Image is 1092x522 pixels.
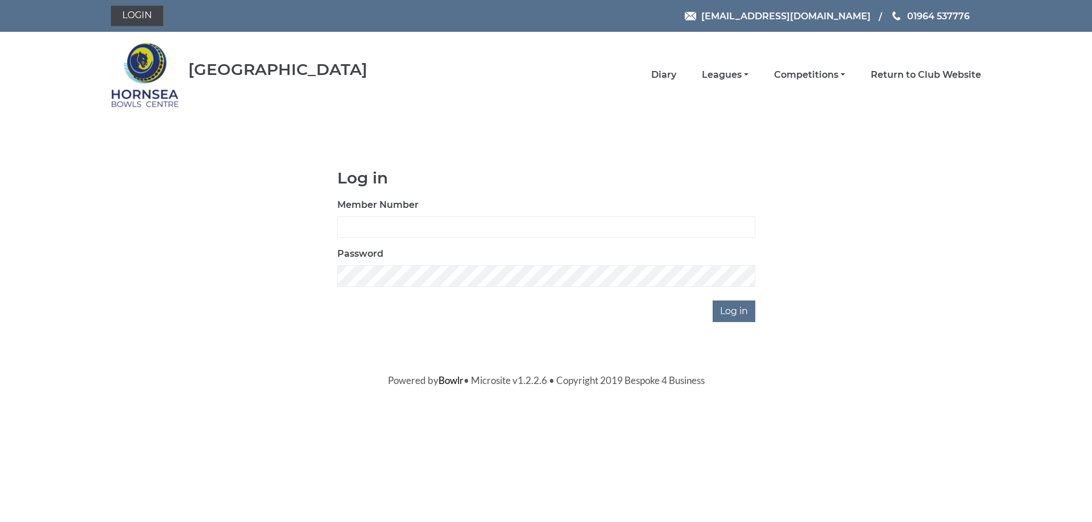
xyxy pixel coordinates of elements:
[907,10,970,21] span: 01964 537776
[892,11,900,20] img: Phone us
[702,69,748,81] a: Leagues
[111,6,163,26] a: Login
[337,169,755,187] h1: Log in
[774,69,845,81] a: Competitions
[891,9,970,23] a: Phone us 01964 537776
[337,198,419,212] label: Member Number
[388,374,705,386] span: Powered by • Microsite v1.2.2.6 • Copyright 2019 Bespoke 4 Business
[651,69,676,81] a: Diary
[337,247,383,261] label: Password
[111,35,179,115] img: Hornsea Bowls Centre
[713,300,755,322] input: Log in
[439,374,464,386] a: Bowlr
[685,12,696,20] img: Email
[871,69,981,81] a: Return to Club Website
[701,10,871,21] span: [EMAIL_ADDRESS][DOMAIN_NAME]
[188,61,367,78] div: [GEOGRAPHIC_DATA]
[685,9,871,23] a: Email [EMAIL_ADDRESS][DOMAIN_NAME]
